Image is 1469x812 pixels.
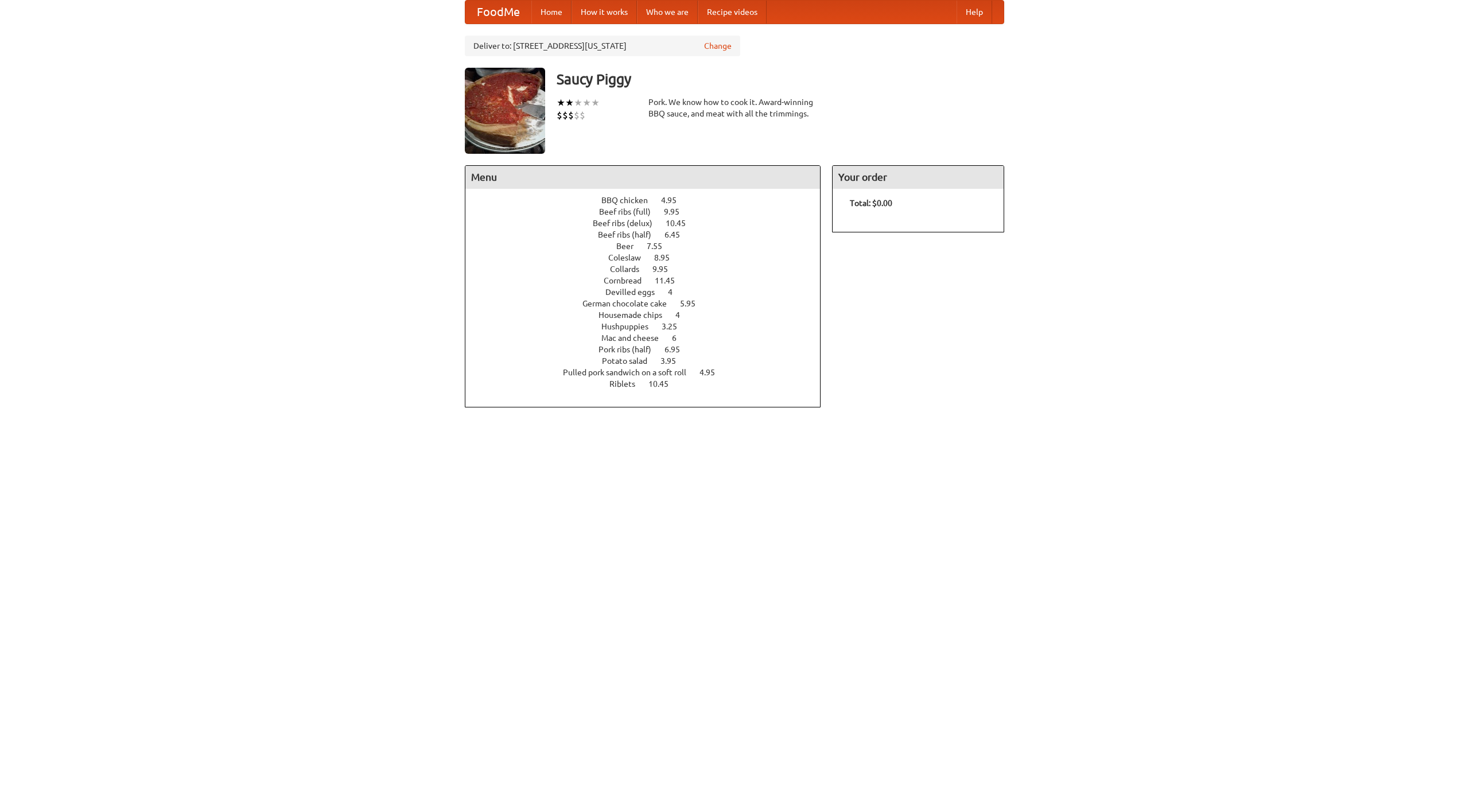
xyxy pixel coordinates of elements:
a: Help [957,1,992,24]
a: Beef ribs (half) 6.45 [598,230,701,239]
li: ★ [574,96,582,109]
a: Recipe videos [698,1,767,24]
span: Beef ribs (full) [599,207,662,216]
a: Housemade chips 4 [599,310,701,320]
a: Pork ribs (half) 6.95 [599,345,701,354]
span: 10.45 [666,219,697,228]
a: BBQ chicken 4.95 [601,196,698,205]
a: Cornbread 11.45 [604,276,696,285]
span: Potato salad [602,356,659,366]
span: Devilled eggs [605,287,666,297]
span: 4 [668,287,684,297]
h4: Your order [833,166,1004,189]
h3: Saucy Piggy [557,68,1004,91]
a: Potato salad 3.95 [602,356,697,366]
li: ★ [565,96,574,109]
li: ★ [557,96,565,109]
span: Collards [610,265,651,274]
span: 9.95 [664,207,691,216]
span: Mac and cheese [601,333,670,343]
span: 6 [672,333,688,343]
a: Riblets 10.45 [609,379,690,388]
span: 9.95 [652,265,679,274]
span: 8.95 [654,253,681,262]
span: 4.95 [699,368,726,377]
li: $ [557,109,562,122]
a: Devilled eggs 4 [605,287,694,297]
span: 5.95 [680,299,707,308]
a: Collards 9.95 [610,265,689,274]
li: $ [580,109,585,122]
span: 6.95 [664,345,691,354]
span: Coleslaw [608,253,652,262]
span: Housemade chips [599,310,674,320]
a: Beer 7.55 [616,242,683,251]
b: Total: $0.00 [850,199,892,208]
span: Cornbread [604,276,653,285]
a: Beef ribs (full) 9.95 [599,207,701,216]
a: Coleslaw 8.95 [608,253,691,262]
a: German chocolate cake 5.95 [582,299,717,308]
span: 10.45 [648,379,680,388]
a: How it works [572,1,637,24]
a: Hushpuppies 3.25 [601,322,698,331]
li: ★ [582,96,591,109]
span: 4.95 [661,196,688,205]
span: Beef ribs (delux) [593,219,664,228]
a: Home [531,1,572,24]
span: 3.95 [660,356,687,366]
span: Beef ribs (half) [598,230,663,239]
span: Pork ribs (half) [599,345,663,354]
img: angular.jpg [465,68,545,154]
span: Hushpuppies [601,322,660,331]
a: Beef ribs (delux) 10.45 [593,219,707,228]
span: 4 [675,310,691,320]
span: Pulled pork sandwich on a soft roll [563,368,698,377]
span: 6.45 [664,230,691,239]
span: Beer [616,242,645,251]
a: FoodMe [465,1,531,24]
a: Change [704,40,732,52]
span: 7.55 [647,242,674,251]
span: Riblets [609,379,647,388]
div: Deliver to: [STREET_ADDRESS][US_STATE] [465,36,740,56]
span: BBQ chicken [601,196,659,205]
li: ★ [591,96,600,109]
li: $ [574,109,580,122]
li: $ [562,109,568,122]
a: Mac and cheese 6 [601,333,698,343]
h4: Menu [465,166,820,189]
a: Pulled pork sandwich on a soft roll 4.95 [563,368,736,377]
span: German chocolate cake [582,299,678,308]
li: $ [568,109,574,122]
span: 3.25 [662,322,689,331]
a: Who we are [637,1,698,24]
div: Pork. We know how to cook it. Award-winning BBQ sauce, and meat with all the trimmings. [648,96,821,119]
span: 11.45 [655,276,686,285]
